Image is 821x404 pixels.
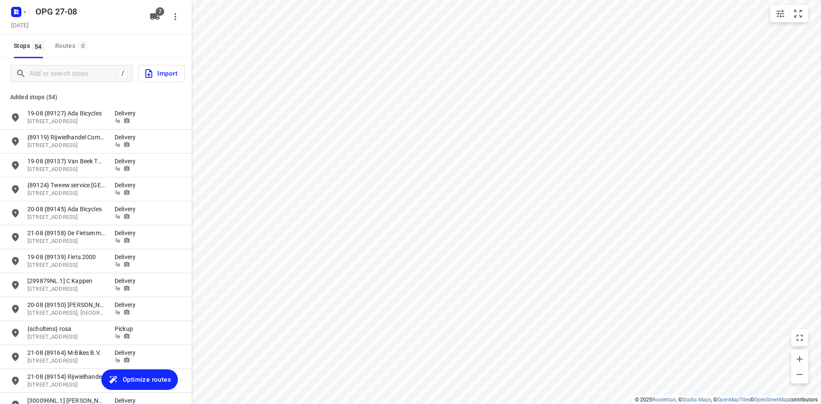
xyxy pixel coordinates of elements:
[770,5,808,22] div: small contained button group
[118,69,127,78] div: /
[27,357,106,365] p: Prinsesseweg 216, 9717BH, Groningen, NL
[27,348,106,357] p: 21-08 {89164} M-Bikes B.V.
[27,229,106,237] p: 21-08 {89158} De Fietsenmaker Beusichem
[133,65,185,82] a: Import
[115,348,140,357] p: Delivery
[115,229,140,237] p: Delivery
[27,309,106,317] p: Groenestraat 175, 6531HE, Nijmegen, nl
[27,142,106,150] p: Elandsgracht 110, 1016VA, Amsterdam, NL
[27,157,106,165] p: 19-08 {89137} Van Beek Tweewielers B.V.
[78,41,88,50] span: 0
[138,65,185,82] button: Import
[115,301,140,309] p: Delivery
[27,237,106,245] p: [STREET_ADDRESS]
[27,285,106,293] p: Dodenauweg 2, 5171NG, Kaatsheuvel, NL
[27,324,106,333] p: {scholtens} rosa
[27,181,106,189] p: {89124} Tweew.service [GEOGRAPHIC_DATA]
[789,5,806,22] button: Fit zoom
[27,277,106,285] p: [299879NL.1] C Kappen
[682,397,711,403] a: Stadia Maps
[652,397,676,403] a: Routetitan
[32,42,44,50] span: 54
[754,397,789,403] a: OpenStreetMap
[30,67,118,80] input: Add or search stops
[115,205,140,213] p: Delivery
[717,397,750,403] a: OpenMapTiles
[27,109,106,118] p: 19-08 {89127} Ada Bicycles
[55,41,91,51] div: Routes
[27,381,106,389] p: Elandsgracht 110, 1016VA, Amsterdam, NL
[27,253,106,261] p: 19-08 {89139} Fiets 2000
[635,397,818,403] li: © 2025 , © , © © contributors
[27,372,106,381] p: 21-08 {89154} Rijwielhandel Comman
[27,165,106,174] p: Herenstraat 73, 1211CA, Hilversum, NL
[115,324,140,333] p: Pickup
[115,157,140,165] p: Delivery
[123,374,171,385] span: Optimize routes
[32,5,143,18] h5: Rename
[27,205,106,213] p: 20-08 {89145} Ada Bicycles
[8,20,32,30] h5: Project date
[14,41,47,51] span: Stops
[27,301,106,309] p: 20-08 {89150} Bart van Megen Tweewielers
[10,92,181,102] p: Added stops (54)
[156,7,164,16] span: 7
[146,8,163,25] button: 7
[27,213,106,221] p: [STREET_ADDRESS]
[115,253,140,261] p: Delivery
[115,133,140,142] p: Delivery
[27,118,106,126] p: Weteringschans 195, 1017XE, Amsterdam, NL
[115,109,140,118] p: Delivery
[101,369,178,390] button: Optimize routes
[27,189,106,198] p: [STREET_ADDRESS]
[144,68,177,79] span: Import
[115,181,140,189] p: Delivery
[27,133,106,142] p: {89119} Rijwielhandel Comman
[115,277,140,285] p: Delivery
[27,333,106,341] p: Molenstraat 61, 5421KE, Gemert, NL
[772,5,789,22] button: Map settings
[27,261,106,269] p: [STREET_ADDRESS]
